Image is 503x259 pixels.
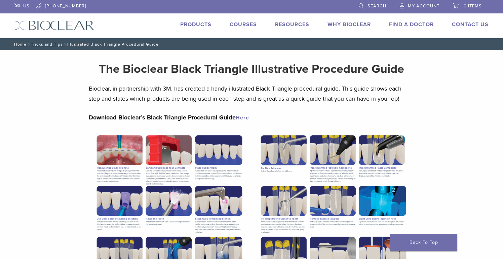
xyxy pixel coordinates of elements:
[389,21,434,28] a: Find A Doctor
[63,43,67,46] span: /
[390,234,457,251] a: Back To Top
[14,20,94,30] img: Bioclear
[12,42,27,47] a: Home
[367,3,386,9] span: Search
[99,62,404,76] strong: The Bioclear Black Triangle Illustrative Procedure Guide
[31,42,63,47] a: Tricks and Tips
[89,114,249,121] strong: Download Bioclear’s Black Triangle Procedural Guide
[464,3,482,9] span: 0 items
[452,21,489,28] a: Contact Us
[236,114,249,121] a: Here
[230,21,257,28] a: Courses
[327,21,371,28] a: Why Bioclear
[180,21,211,28] a: Products
[408,3,439,9] span: My Account
[9,38,494,50] nav: Illustrated Black Triangle Procedural Guide
[27,43,31,46] span: /
[89,84,414,104] p: Bioclear, in partnership with 3M, has created a handy illustrated Black Triangle procedural guide...
[275,21,309,28] a: Resources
